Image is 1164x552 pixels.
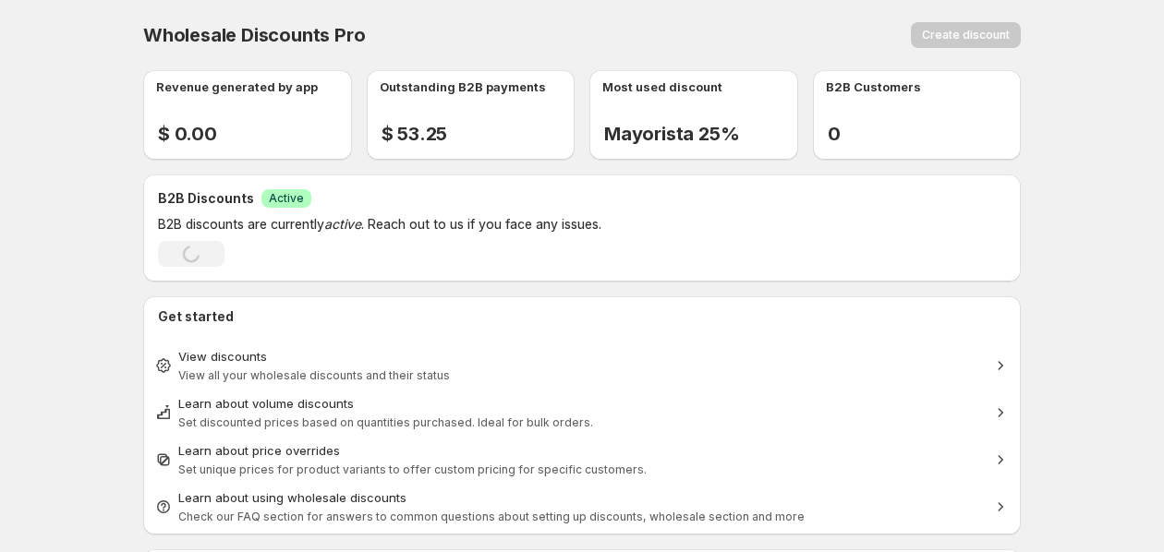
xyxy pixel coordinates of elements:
span: Set discounted prices based on quantities purchased. Ideal for bulk orders. [178,415,593,429]
p: Revenue generated by app [156,78,318,96]
h2: Get started [158,307,1006,326]
p: Most used discount [602,78,722,96]
div: Learn about price overrides [178,441,986,460]
p: B2B Customers [826,78,921,96]
span: Set unique prices for product variants to offer custom pricing for specific customers. [178,462,647,476]
h2: B2B Discounts [158,189,254,208]
h2: 0 [828,123,1022,145]
span: Active [269,191,304,206]
h2: $ 53.25 [382,123,576,145]
h2: Mayorista 25% [604,123,798,145]
h2: $ 0.00 [158,123,352,145]
div: Learn about using wholesale discounts [178,488,986,507]
span: Wholesale Discounts Pro [143,24,365,46]
span: Check our FAQ section for answers to common questions about setting up discounts, wholesale secti... [178,510,805,523]
em: active [324,216,361,232]
div: View discounts [178,347,986,366]
span: View all your wholesale discounts and their status [178,368,450,382]
p: B2B discounts are currently . Reach out to us if you face any issues. [158,215,895,234]
p: Outstanding B2B payments [380,78,546,96]
div: Learn about volume discounts [178,394,986,413]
